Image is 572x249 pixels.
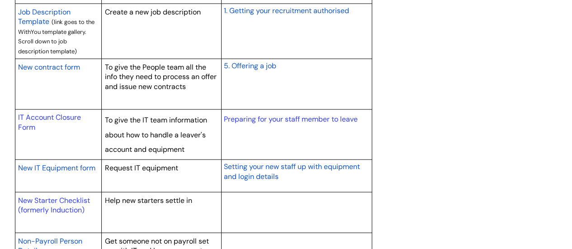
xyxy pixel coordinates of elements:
[223,61,276,70] span: 5. Offering a job
[223,114,357,124] a: Preparing for your staff member to leave
[105,163,178,173] span: Request IT equipment
[105,7,201,17] span: Create a new job description
[18,162,95,173] a: New IT Equipment form
[105,196,192,205] span: Help new starters settle in
[223,161,359,182] a: Setting your new staff up with equipment and login details
[105,115,207,154] span: To give the IT team information about how to handle a leaver's account and equipment
[223,6,349,15] span: 1. Getting your recruitment authorised
[223,5,349,16] a: 1. Getting your recruitment authorised
[18,7,71,27] span: Job Description Template
[18,6,71,27] a: Job Description Template
[18,113,81,132] a: IT Account Closure Form
[18,163,95,173] span: New IT Equipment form
[18,18,95,55] span: (link goes to the WithYou template gallery. Scroll down to job description template)
[223,162,359,181] span: Setting your new staff up with equipment and login details
[18,196,90,215] a: New Starter Checklist (formerly Induction)
[105,62,217,91] span: To give the People team all the info they need to process an offer and issue new contracts
[223,60,276,71] a: 5. Offering a job
[18,61,80,72] a: New contract form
